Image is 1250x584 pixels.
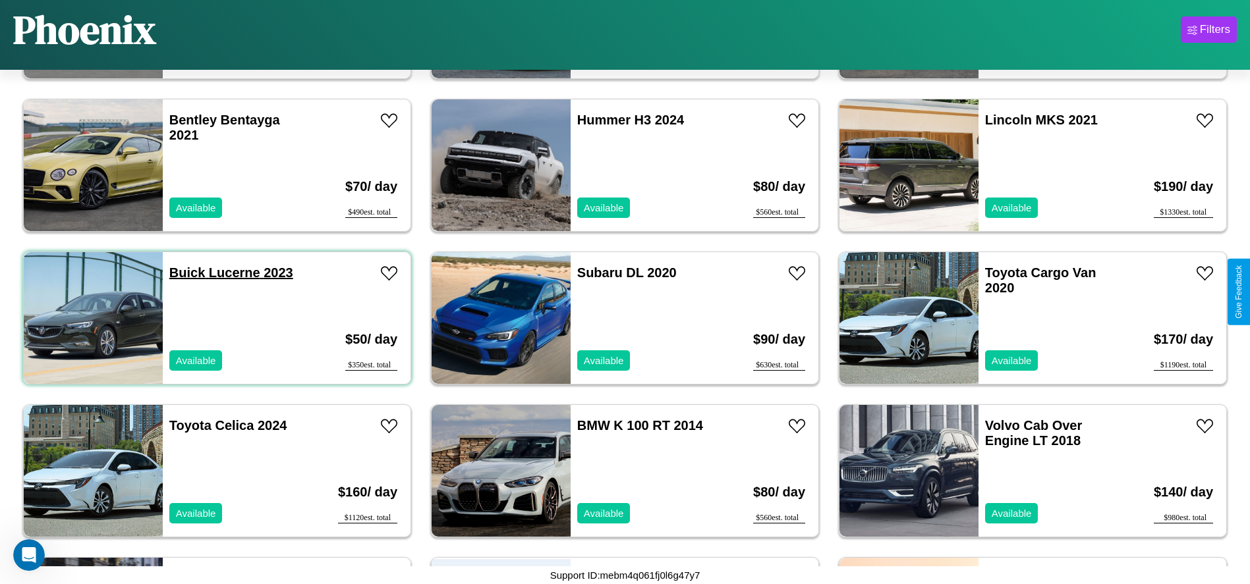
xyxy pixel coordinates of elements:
div: $ 630 est. total [753,360,805,371]
div: $ 1190 est. total [1154,360,1213,371]
p: Available [584,504,624,522]
div: $ 490 est. total [345,207,397,218]
h3: $ 170 / day [1154,319,1213,360]
h3: $ 50 / day [345,319,397,360]
h3: $ 140 / day [1154,471,1213,513]
a: Lincoln MKS 2021 [985,113,1098,127]
button: Filters [1181,16,1237,43]
h3: $ 90 / day [753,319,805,360]
div: $ 560 est. total [753,513,805,523]
div: $ 1330 est. total [1154,207,1213,218]
a: Subaru DL 2020 [577,265,677,280]
h3: $ 80 / day [753,471,805,513]
p: Support ID: mebm4q061fj0l6g47y7 [550,566,700,584]
p: Available [176,352,216,369]
p: Available [584,199,624,217]
a: Hummer H3 2024 [577,113,684,127]
a: Toyota Cargo Van 2020 [985,265,1096,295]
div: Give Feedback [1234,265,1243,319]
div: $ 1120 est. total [338,513,397,523]
a: BMW K 100 RT 2014 [577,418,703,433]
p: Available [176,199,216,217]
div: $ 560 est. total [753,207,805,218]
a: Bentley Bentayga 2021 [169,113,280,142]
a: Toyota Celica 2024 [169,418,287,433]
p: Available [992,199,1032,217]
h1: Phoenix [13,3,156,57]
div: Filters [1200,23,1230,36]
div: $ 350 est. total [345,360,397,371]
p: Available [992,352,1032,369]
p: Available [992,504,1032,522]
div: $ 980 est. total [1154,513,1213,523]
p: Available [176,504,216,522]
h3: $ 160 / day [338,471,397,513]
h3: $ 70 / day [345,166,397,207]
p: Available [584,352,624,369]
a: Volvo Cab Over Engine LT 2018 [985,418,1082,448]
h3: $ 80 / day [753,166,805,207]
h3: $ 190 / day [1154,166,1213,207]
iframe: Intercom live chat [13,539,45,571]
a: Buick Lucerne 2023 [169,265,293,280]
